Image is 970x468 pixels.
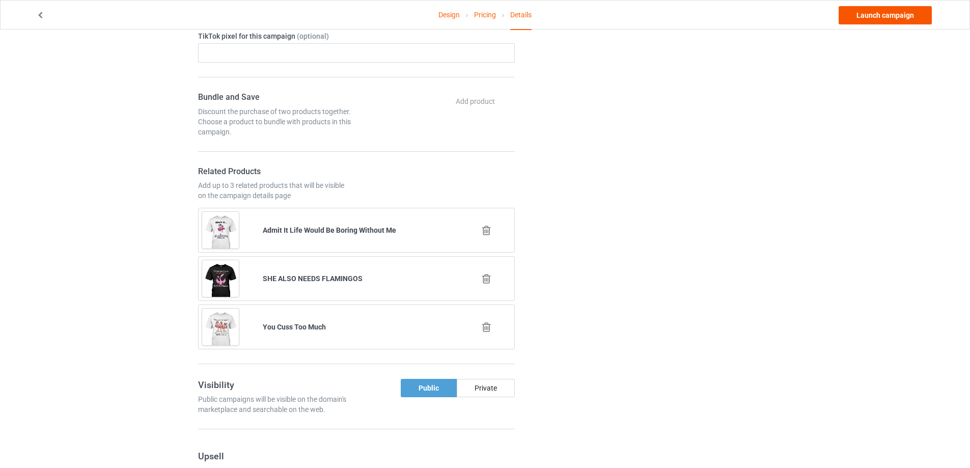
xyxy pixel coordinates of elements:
[263,274,363,283] b: SHE ALSO NEEDS FLAMINGOS
[263,226,396,234] b: Admit It Life Would Be Boring Without Me
[401,379,457,397] div: Public
[510,1,532,30] div: Details
[198,450,515,462] h3: Upsell
[198,106,353,137] div: Discount the purchase of two products together. Choose a product to bundle with products in this ...
[263,323,326,331] b: You Cuss Too Much
[457,379,515,397] div: Private
[198,167,353,177] h4: Related Products
[438,1,460,29] a: Design
[198,31,515,41] label: TikTok pixel for this campaign
[198,180,353,201] div: Add up to 3 related products that will be visible on the campaign details page
[198,394,353,415] div: Public campaigns will be visible on the domain's marketplace and searchable on the web.
[198,379,353,391] h3: Visibility
[198,92,353,103] h4: Bundle and Save
[839,6,932,24] a: Launch campaign
[297,32,329,40] span: (optional)
[474,1,496,29] a: Pricing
